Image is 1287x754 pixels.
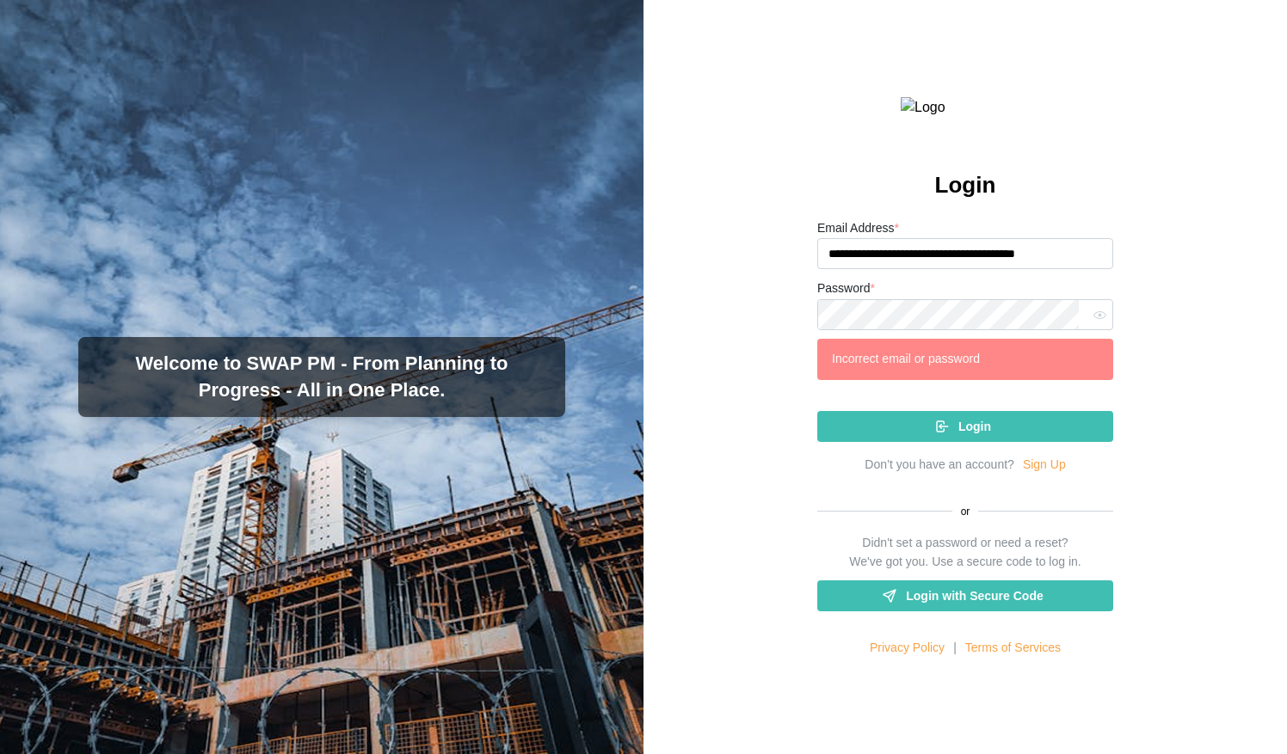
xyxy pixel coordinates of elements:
[817,219,899,238] label: Email Address
[1023,456,1066,475] a: Sign Up
[817,411,1113,442] button: Login
[832,350,1102,369] div: Incorrect email or password
[817,580,1113,611] a: Login with Secure Code
[901,97,1030,119] img: Logo
[965,639,1061,658] a: Terms of Services
[849,534,1081,571] div: Didn't set a password or need a reset? We've got you. Use a secure code to log in.
[817,504,1113,520] div: or
[935,170,996,200] h2: Login
[870,639,945,658] a: Privacy Policy
[817,279,875,298] label: Password
[953,639,957,658] div: |
[958,412,991,441] span: Login
[865,456,1014,475] div: Don’t you have an account?
[92,351,551,404] h3: Welcome to SWAP PM - From Planning to Progress - All in One Place.
[906,581,1043,610] span: Login with Secure Code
